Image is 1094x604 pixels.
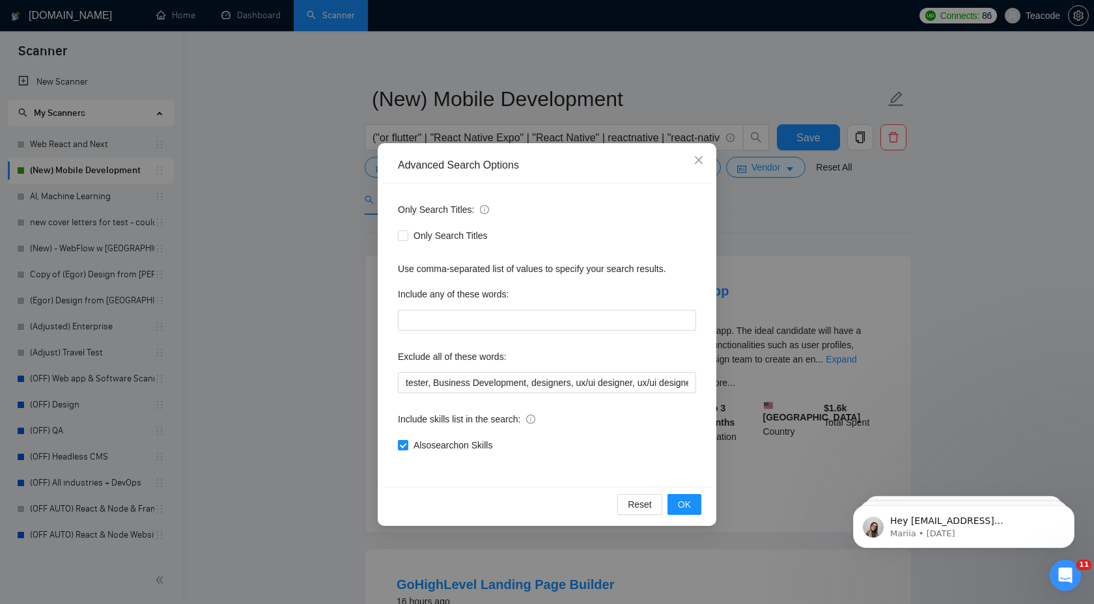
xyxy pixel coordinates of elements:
[398,412,535,426] span: Include skills list in the search:
[681,143,716,178] button: Close
[408,228,493,243] span: Only Search Titles
[408,438,498,452] span: Also search on Skills
[480,205,489,214] span: info-circle
[398,262,696,276] div: Use comma-separated list of values to specify your search results.
[617,494,662,515] button: Reset
[398,284,509,305] label: Include any of these words:
[398,158,696,172] div: Advanced Search Options
[694,155,704,165] span: close
[628,497,652,512] span: Reset
[398,202,489,217] span: Only Search Titles:
[1076,560,1091,570] span: 11
[667,494,701,515] button: OK
[678,497,691,512] span: OK
[526,415,535,424] span: info-circle
[398,346,507,367] label: Exclude all of these words:
[834,478,1094,569] iframe: Intercom notifications message
[1050,560,1081,591] iframe: Intercom live chat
